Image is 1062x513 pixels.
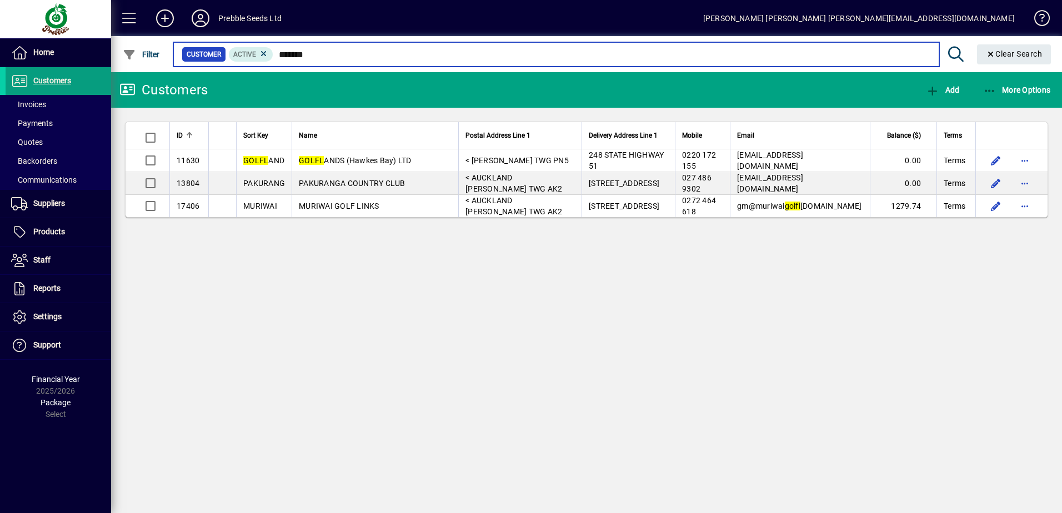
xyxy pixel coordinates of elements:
[243,156,268,165] em: GOLFL
[877,129,931,142] div: Balance ($)
[6,152,111,170] a: Backorders
[1016,174,1034,192] button: More options
[6,331,111,359] a: Support
[983,85,1051,94] span: More Options
[6,190,111,218] a: Suppliers
[944,178,965,189] span: Terms
[703,9,1015,27] div: [PERSON_NAME] [PERSON_NAME] [PERSON_NAME][EMAIL_ADDRESS][DOMAIN_NAME]
[6,247,111,274] a: Staff
[11,175,77,184] span: Communications
[120,44,163,64] button: Filter
[682,129,702,142] span: Mobile
[177,156,199,165] span: 11630
[299,202,379,210] span: MURIWAI GOLF LINKS
[682,196,716,216] span: 0272 464 618
[41,398,71,407] span: Package
[187,49,221,60] span: Customer
[987,174,1005,192] button: Edit
[299,156,324,165] em: GOLFL
[986,49,1043,58] span: Clear Search
[737,173,803,193] span: [EMAIL_ADDRESS][DOMAIN_NAME]
[944,200,965,212] span: Terms
[147,8,183,28] button: Add
[11,157,57,165] span: Backorders
[682,150,716,170] span: 0220 172 155
[682,129,723,142] div: Mobile
[465,173,562,193] span: < AUCKLAND [PERSON_NAME] TWG AK2
[243,156,284,165] span: AND
[177,202,199,210] span: 17406
[1016,197,1034,215] button: More options
[6,218,111,246] a: Products
[737,129,863,142] div: Email
[682,173,712,193] span: 027 486 9302
[589,202,659,210] span: [STREET_ADDRESS]
[737,129,754,142] span: Email
[6,95,111,114] a: Invoices
[33,255,51,264] span: Staff
[6,275,111,303] a: Reports
[229,47,273,62] mat-chip: Activation Status: Active
[33,199,65,208] span: Suppliers
[33,312,62,321] span: Settings
[737,202,861,210] span: gm@muriwai [DOMAIN_NAME]
[299,179,405,188] span: PAKURANGA COUNTRY CLUB
[33,76,71,85] span: Customers
[870,195,936,217] td: 1279.74
[987,197,1005,215] button: Edit
[926,85,959,94] span: Add
[32,375,80,384] span: Financial Year
[944,155,965,166] span: Terms
[6,170,111,189] a: Communications
[465,129,530,142] span: Postal Address Line 1
[589,129,658,142] span: Delivery Address Line 1
[33,284,61,293] span: Reports
[243,129,268,142] span: Sort Key
[183,8,218,28] button: Profile
[589,150,664,170] span: 248 STATE HIGHWAY 51
[33,227,65,236] span: Products
[243,179,285,188] span: PAKURANG
[987,152,1005,169] button: Edit
[6,39,111,67] a: Home
[589,179,659,188] span: [STREET_ADDRESS]
[177,179,199,188] span: 13804
[123,50,160,59] span: Filter
[6,303,111,331] a: Settings
[887,129,921,142] span: Balance ($)
[299,129,452,142] div: Name
[33,340,61,349] span: Support
[465,156,569,165] span: < [PERSON_NAME] TWG PN5
[299,129,317,142] span: Name
[243,202,277,210] span: MURIWAI
[233,51,256,58] span: Active
[465,196,562,216] span: < AUCKLAND [PERSON_NAME] TWG AK2
[737,150,803,170] span: [EMAIL_ADDRESS][DOMAIN_NAME]
[923,80,962,100] button: Add
[177,129,202,142] div: ID
[11,100,46,109] span: Invoices
[119,81,208,99] div: Customers
[977,44,1051,64] button: Clear
[980,80,1054,100] button: More Options
[1016,152,1034,169] button: More options
[944,129,962,142] span: Terms
[33,48,54,57] span: Home
[177,129,183,142] span: ID
[1026,2,1048,38] a: Knowledge Base
[218,9,282,27] div: Prebble Seeds Ltd
[870,172,936,195] td: 0.00
[11,138,43,147] span: Quotes
[785,202,800,210] em: golfl
[870,149,936,172] td: 0.00
[6,133,111,152] a: Quotes
[299,156,412,165] span: ANDS (Hawkes Bay) LTD
[6,114,111,133] a: Payments
[11,119,53,128] span: Payments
